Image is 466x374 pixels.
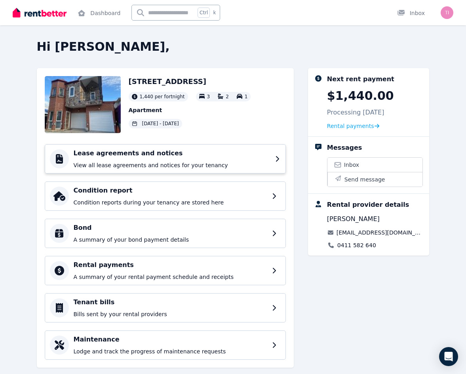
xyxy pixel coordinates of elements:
p: Apartment [129,106,251,114]
h4: Condition report [74,186,267,195]
span: [PERSON_NAME] [327,214,380,224]
h2: [STREET_ADDRESS] [129,76,251,87]
h4: Tenant bills [74,298,267,307]
img: Tiffany Embaldwin [441,6,453,19]
a: Inbox [327,158,423,172]
span: 3 [207,94,210,99]
p: A summary of your bond payment details [74,236,267,244]
h4: Maintenance [74,335,267,344]
span: Ctrl [198,8,210,18]
img: Property Url [45,76,121,133]
p: Lodge and track the progress of maintenance requests [74,347,267,355]
span: 1 [245,94,248,99]
img: RentBetter [13,7,67,19]
span: 1,440 per fortnight [140,93,185,100]
div: Rental provider details [327,200,409,210]
a: Rental payments [327,122,380,130]
p: Bills sent by your rental providers [74,310,267,318]
span: Rental payments [327,122,374,130]
span: [DATE] - [DATE] [142,120,179,127]
button: Send message [327,172,423,187]
span: Inbox [344,161,359,169]
p: Processing [DATE] [327,108,384,117]
div: Next rent payment [327,74,394,84]
h4: Lease agreements and notices [74,149,270,158]
h4: Rental payments [74,260,267,270]
p: A summary of your rental payment schedule and receipts [74,273,267,281]
span: k [213,10,216,16]
p: $1,440.00 [327,89,394,103]
div: Messages [327,143,362,153]
h2: Hi [PERSON_NAME], [37,40,430,54]
span: Send message [344,176,385,183]
div: Inbox [397,9,425,17]
span: 2 [226,94,229,99]
a: [EMAIL_ADDRESS][DOMAIN_NAME] [337,229,423,237]
a: 0411 582 640 [337,241,376,249]
div: Open Intercom Messenger [439,347,458,366]
h4: Bond [74,223,267,233]
p: Condition reports during your tenancy are stored here [74,198,267,206]
p: View all lease agreements and notices for your tenancy [74,161,270,169]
